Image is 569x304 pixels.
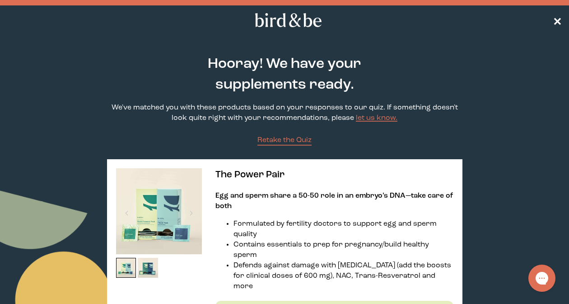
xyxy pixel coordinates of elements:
[233,219,453,240] li: Formulated by fertility doctors to support egg and sperm quality
[233,261,453,292] li: Defends against damage with [MEDICAL_DATA] (add the boosts for clinical doses of 600 mg), NAC, Tr...
[553,12,562,28] a: ✕
[524,261,560,295] iframe: Gorgias live chat messenger
[107,103,462,123] p: We've matched you with these products based on your responses to our quiz. If something doesn't l...
[553,15,562,26] span: ✕
[116,168,202,254] img: thumbnail image
[138,258,158,278] img: thumbnail image
[257,135,312,146] a: Retake the Quiz
[215,192,453,210] strong: Egg and sperm share a 50-50 role in an embryo’s DNA—take care of both
[233,240,453,261] li: Contains essentials to prep for pregnancy/build healthy sperm
[215,170,284,180] span: The Power Pair
[116,258,136,278] img: thumbnail image
[178,54,391,95] h2: Hooray! We have your supplements ready.
[356,114,397,122] a: let us know.
[257,137,312,144] span: Retake the Quiz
